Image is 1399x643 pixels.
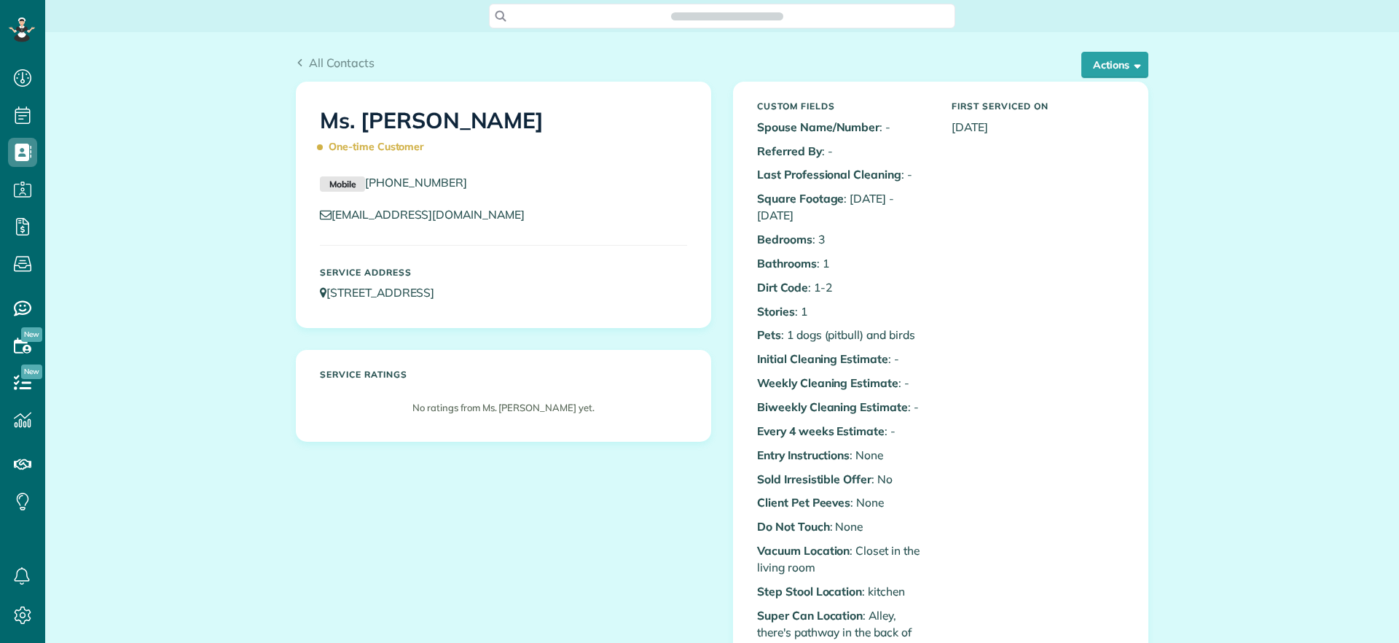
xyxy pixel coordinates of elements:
[952,119,1124,136] p: [DATE]
[757,583,930,600] p: : kitchen
[757,447,930,464] p: : None
[757,231,930,248] p: : 3
[757,543,850,558] b: Vacuum Location
[757,144,822,158] b: Referred By
[757,327,930,343] p: : 1 dogs (pitbull) and birds
[757,143,930,160] p: : -
[757,303,930,320] p: : 1
[757,166,930,183] p: : -
[296,54,375,71] a: All Contacts
[757,424,885,438] b: Every 4 weeks Estimate
[757,119,930,136] p: : -
[320,268,687,277] h5: Service Address
[320,285,448,300] a: [STREET_ADDRESS]
[757,584,862,599] b: Step Stool Location
[757,256,817,270] b: Bathrooms
[757,190,930,224] p: : [DATE] - [DATE]
[757,191,844,206] b: Square Footage
[21,327,42,342] span: New
[757,327,781,342] b: Pets
[757,472,871,486] b: Sold Irresistible Offer
[757,448,850,462] b: Entry Instructions
[309,55,375,70] span: All Contacts
[757,351,888,366] b: Initial Cleaning Estimate
[757,542,930,576] p: : Closet in the living room
[320,109,687,160] h1: Ms. [PERSON_NAME]
[757,167,901,182] b: Last Professional Cleaning
[320,175,467,190] a: Mobile[PHONE_NUMBER]
[757,232,812,246] b: Bedrooms
[952,101,1124,111] h5: First Serviced On
[757,120,879,134] b: Spouse Name/Number
[757,375,930,391] p: : -
[757,519,830,534] b: Do Not Touch
[21,365,42,379] span: New
[757,471,930,488] p: : No
[757,255,930,272] p: : 1
[757,518,930,535] p: : None
[320,134,431,160] span: One-time Customer
[757,304,795,319] b: Stories
[757,375,898,390] b: Weekly Cleaning Estimate
[320,176,365,192] small: Mobile
[757,400,908,414] b: Biweekly Cleaning Estimate
[320,207,538,222] a: [EMAIL_ADDRESS][DOMAIN_NAME]
[757,351,930,367] p: : -
[327,401,680,415] p: No ratings from Ms. [PERSON_NAME] yet.
[757,279,930,296] p: : 1-2
[757,423,930,440] p: : -
[757,608,863,623] b: Super Can Location
[757,494,930,511] p: : None
[757,280,808,295] b: Dirt Code
[320,370,687,379] h5: Service ratings
[757,495,850,510] b: Client Pet Peeves
[1081,52,1148,78] button: Actions
[757,101,930,111] h5: Custom Fields
[686,9,768,23] span: Search ZenMaid…
[757,399,930,416] p: : -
